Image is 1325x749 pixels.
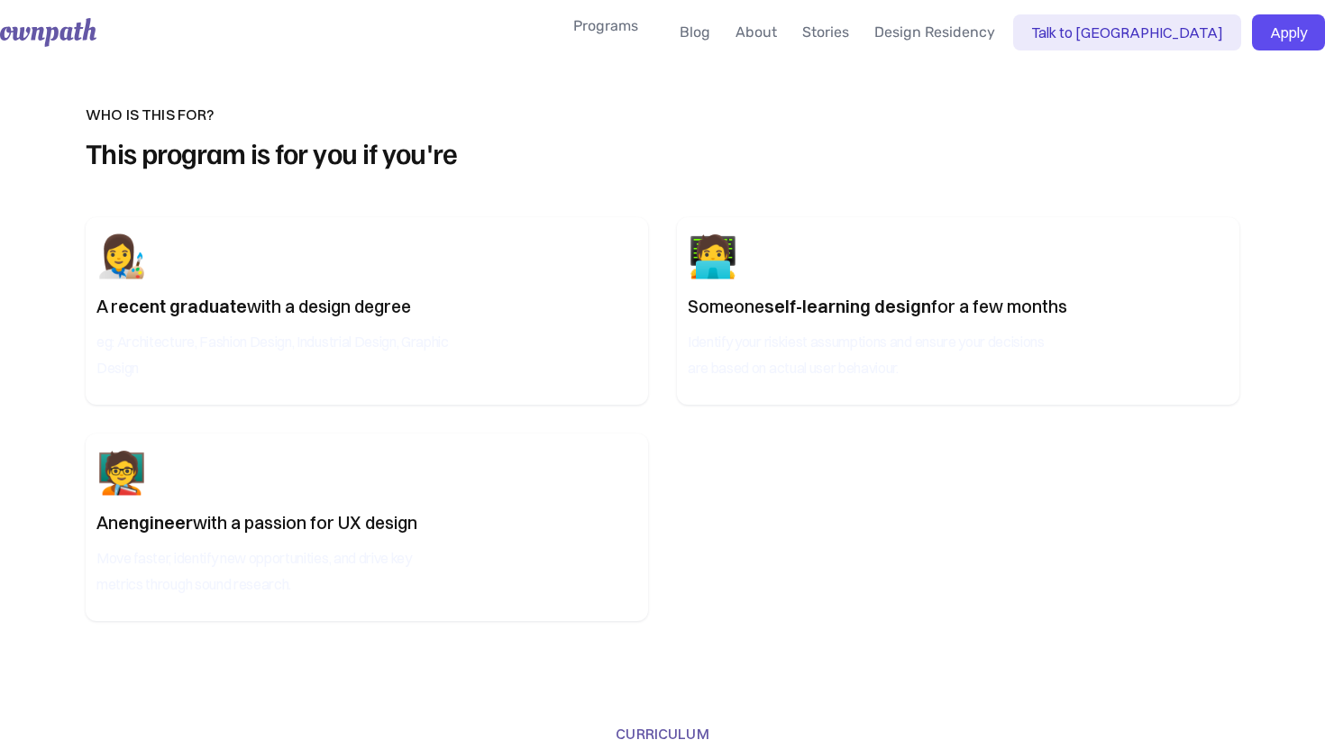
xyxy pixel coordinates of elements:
[96,510,637,536] h3: An with a passion for UX design
[566,12,662,53] div: Programs
[1031,22,1223,43] div: Talk to [GEOGRAPHIC_DATA]
[96,327,457,381] div: eg: Architecture, Fashion Design, Industrial Design, Graphic Design
[1270,24,1307,41] div: Apply
[795,18,856,47] a: Stories
[728,18,784,47] a: About
[96,294,637,320] h3: A r with a design degree
[118,512,193,534] strong: engineer
[688,232,1229,280] div: 🧑‍💻
[96,232,637,280] div: 👩‍🎨
[672,18,717,47] a: Blog
[96,448,637,497] div: 🧑‍🏫
[573,15,638,37] div: Programs
[86,105,1239,124] div: Who is this for?
[867,18,1002,47] a: Design Residency
[1252,14,1325,50] a: Apply
[688,327,1048,381] div: Identify your riskiest assumptions and ensure your decisions are based on actual user behaviour.
[688,294,1229,320] h3: Someone for a few months
[96,543,457,598] div: Move faster, identify new opportunities, and drive key metrics through sound research.
[118,296,247,317] strong: ecent graduate
[86,135,1239,169] h2: This program is for you if you're
[616,724,709,744] div: CURRICULUM
[1013,14,1241,50] a: Talk to [GEOGRAPHIC_DATA]
[764,296,931,317] strong: self-learning design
